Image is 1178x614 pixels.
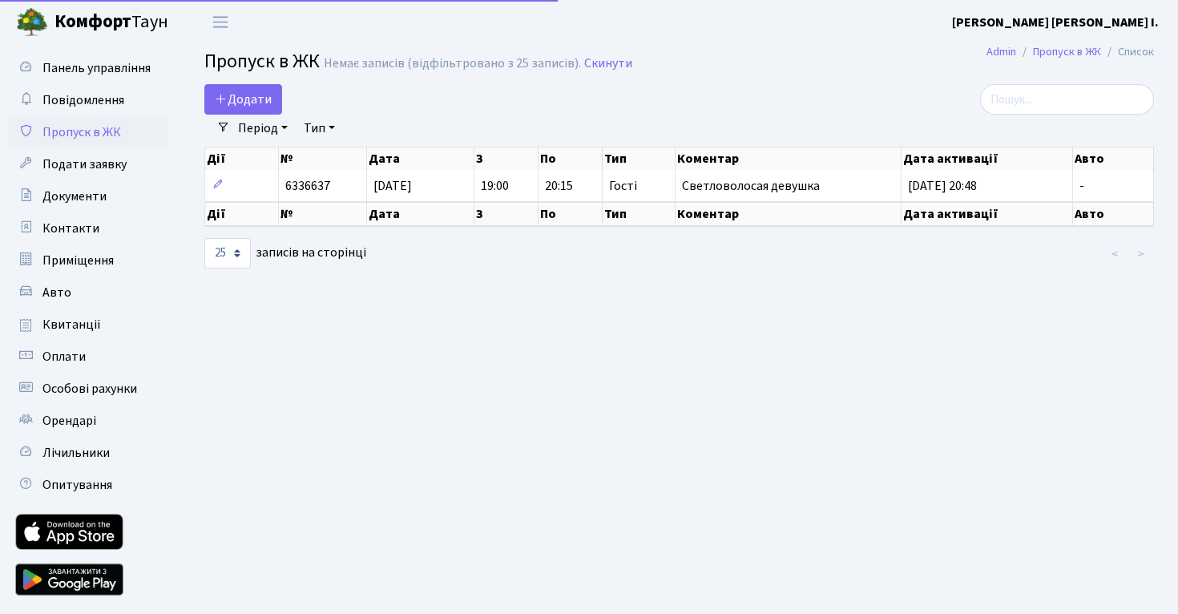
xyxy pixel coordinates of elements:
th: З [474,202,539,226]
span: 6336637 [285,177,330,195]
a: Період [232,115,294,142]
a: Пропуск в ЖК [1033,43,1101,60]
span: Пропуск в ЖК [42,123,121,141]
a: Контакти [8,212,168,244]
select: записів на сторінці [204,238,251,269]
th: Коментар [676,202,902,226]
a: Пропуск в ЖК [8,116,168,148]
a: Квитанції [8,309,168,341]
span: [DATE] 20:48 [908,177,977,195]
span: Опитування [42,476,112,494]
th: Авто [1073,202,1154,226]
a: Оплати [8,341,168,373]
a: Особові рахунки [8,373,168,405]
th: Дії [205,202,279,226]
div: Немає записів (відфільтровано з 25 записів). [324,56,581,71]
th: Авто [1073,147,1154,170]
b: [PERSON_NAME] [PERSON_NAME] І. [952,14,1159,31]
span: Орендарі [42,412,96,430]
th: Дата активації [902,202,1073,226]
th: По [539,147,603,170]
b: Комфорт [54,9,131,34]
span: Повідомлення [42,91,124,109]
a: Приміщення [8,244,168,277]
img: logo.png [16,6,48,38]
a: Лічильники [8,437,168,469]
a: Панель управління [8,52,168,84]
a: Подати заявку [8,148,168,180]
span: 20:15 [545,177,573,195]
th: Дата [367,147,474,170]
span: Контакти [42,220,99,237]
span: [DATE] [373,177,412,195]
th: По [539,202,603,226]
th: Коментар [676,147,902,170]
span: Гості [609,180,637,192]
a: Додати [204,84,282,115]
span: Таун [54,9,168,36]
a: Орендарі [8,405,168,437]
li: Список [1101,43,1154,61]
a: Авто [8,277,168,309]
nav: breadcrumb [962,35,1178,69]
span: Авто [42,284,71,301]
th: Дата активації [902,147,1073,170]
span: Подати заявку [42,156,127,173]
th: Дії [205,147,279,170]
label: записів на сторінці [204,238,366,269]
span: Оплати [42,348,86,366]
th: З [474,147,539,170]
th: № [279,202,367,226]
a: Тип [297,115,341,142]
span: Панель управління [42,59,151,77]
a: [PERSON_NAME] [PERSON_NAME] І. [952,13,1159,32]
a: Повідомлення [8,84,168,116]
th: № [279,147,367,170]
input: Пошук... [980,84,1154,115]
a: Документи [8,180,168,212]
span: Додати [215,91,272,108]
th: Дата [367,202,474,226]
span: Пропуск в ЖК [204,47,320,75]
span: Лічильники [42,444,110,462]
button: Переключити навігацію [200,9,240,35]
a: Скинути [584,56,632,71]
span: Особові рахунки [42,380,137,398]
th: Тип [603,147,676,170]
span: Документи [42,188,107,205]
a: Опитування [8,469,168,501]
span: Приміщення [42,252,114,269]
th: Тип [603,202,676,226]
span: 19:00 [481,177,509,195]
span: Светловолосая девушка [682,177,820,195]
a: Admin [986,43,1016,60]
span: Квитанції [42,316,101,333]
span: - [1079,177,1084,195]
